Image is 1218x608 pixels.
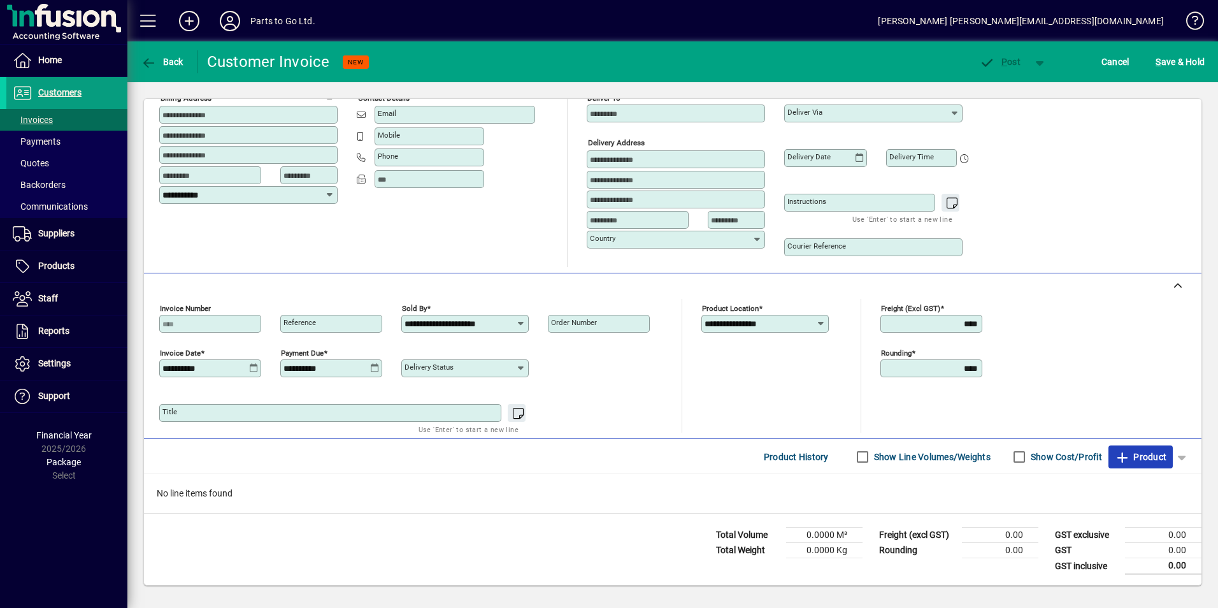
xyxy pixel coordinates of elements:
span: Suppliers [38,228,75,238]
button: Product History [759,445,834,468]
span: Staff [38,293,58,303]
span: ost [979,57,1021,67]
a: Backorders [6,174,127,196]
label: Show Line Volumes/Weights [871,451,991,463]
mat-label: Mobile [378,131,400,140]
td: GST [1049,543,1125,558]
span: Payments [13,136,61,147]
button: Save & Hold [1152,50,1208,73]
mat-label: Invoice number [160,304,211,313]
span: Reports [38,326,69,336]
mat-label: Title [162,407,177,416]
mat-label: Delivery status [405,363,454,372]
td: 0.00 [962,543,1038,558]
span: Support [38,391,70,401]
td: 0.00 [1125,543,1201,558]
mat-label: Delivery date [787,152,831,161]
button: Add [169,10,210,33]
mat-label: Delivery time [889,152,934,161]
span: Product [1115,447,1166,467]
td: 0.00 [962,528,1038,543]
mat-label: Country [590,234,615,243]
td: Freight (excl GST) [873,528,962,543]
mat-label: Sold by [402,304,427,313]
mat-label: Freight (excl GST) [881,304,940,313]
mat-label: Invoice date [160,349,201,358]
mat-hint: Use 'Enter' to start a new line [852,212,952,226]
app-page-header-button: Back [127,50,197,73]
span: S [1156,57,1161,67]
span: P [1001,57,1007,67]
div: Parts to Go Ltd. [250,11,315,31]
button: Copy to Delivery address [320,84,341,105]
span: Settings [38,358,71,368]
td: 0.00 [1125,558,1201,574]
span: NEW [348,58,364,66]
button: Profile [210,10,250,33]
td: Total Weight [710,543,786,558]
td: Rounding [873,543,962,558]
button: Product [1108,445,1173,468]
span: Cancel [1101,52,1129,72]
mat-label: Email [378,109,396,118]
mat-label: Payment due [281,349,324,358]
span: Products [38,261,75,271]
mat-label: Product location [702,304,759,313]
mat-label: Instructions [787,197,826,206]
button: Post [973,50,1027,73]
a: Products [6,250,127,282]
span: ave & Hold [1156,52,1205,72]
mat-label: Rounding [881,349,912,358]
a: Invoices [6,109,127,131]
td: Total Volume [710,528,786,543]
span: Invoices [13,115,53,125]
mat-label: Deliver via [787,108,822,117]
span: Financial Year [36,430,92,440]
a: Knowledge Base [1177,3,1202,44]
span: Back [141,57,183,67]
button: Cancel [1098,50,1133,73]
td: GST inclusive [1049,558,1125,574]
a: Communications [6,196,127,217]
div: [PERSON_NAME] [PERSON_NAME][EMAIL_ADDRESS][DOMAIN_NAME] [878,11,1164,31]
mat-label: Courier Reference [787,242,846,250]
a: Support [6,380,127,412]
a: Suppliers [6,218,127,250]
a: Settings [6,348,127,380]
a: Payments [6,131,127,152]
a: Staff [6,283,127,315]
span: Package [47,457,81,467]
span: Home [38,55,62,65]
a: Home [6,45,127,76]
span: Quotes [13,158,49,168]
a: Quotes [6,152,127,174]
mat-label: Phone [378,152,398,161]
td: 0.00 [1125,528,1201,543]
a: Reports [6,315,127,347]
span: Communications [13,201,88,212]
mat-label: Reference [283,318,316,327]
label: Show Cost/Profit [1028,451,1102,463]
mat-label: Order number [551,318,597,327]
td: 0.0000 Kg [786,543,863,558]
mat-hint: Use 'Enter' to start a new line [419,422,519,437]
span: Customers [38,87,82,98]
td: GST exclusive [1049,528,1125,543]
span: Product History [764,447,829,467]
td: 0.0000 M³ [786,528,863,543]
span: Backorders [13,180,66,190]
div: No line items found [144,474,1201,513]
button: Back [138,50,187,73]
div: Customer Invoice [207,52,330,72]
